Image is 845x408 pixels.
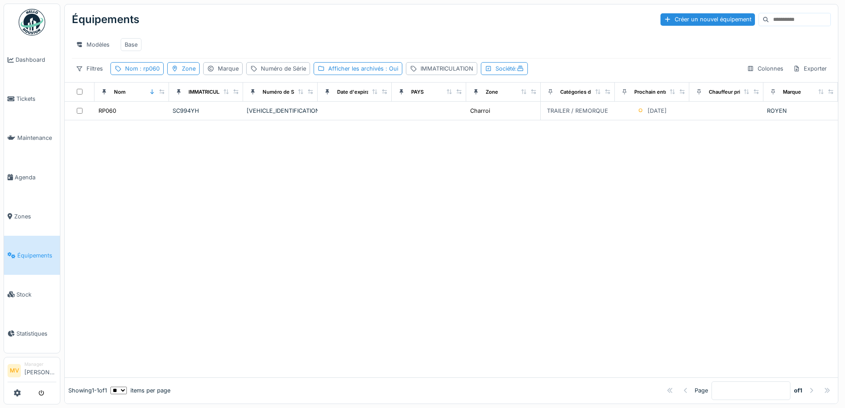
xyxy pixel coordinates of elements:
[17,251,56,260] span: Équipements
[337,88,378,96] div: Date d'expiration
[263,88,303,96] div: Numéro de Série
[8,361,56,382] a: MV Manager[PERSON_NAME]
[789,62,831,75] div: Exporter
[17,134,56,142] span: Maintenance
[4,119,60,158] a: Maintenance
[411,88,424,96] div: PAYS
[16,329,56,338] span: Statistiques
[114,88,126,96] div: Nom
[547,107,608,115] div: TRAILER / REMORQUE
[189,88,235,96] div: IMMATRICULATION
[695,386,708,395] div: Page
[173,107,240,115] div: SC994YH
[4,158,60,197] a: Agenda
[125,64,160,73] div: Nom
[24,361,56,380] li: [PERSON_NAME]
[125,40,138,49] div: Base
[261,64,306,73] div: Numéro de Série
[16,95,56,103] span: Tickets
[709,88,755,96] div: Chauffeur principal
[110,386,170,395] div: items per page
[138,65,160,72] span: : rp060
[4,197,60,236] a: Zones
[384,65,398,72] span: : Oui
[218,64,239,73] div: Marque
[24,361,56,368] div: Manager
[16,290,56,299] span: Stock
[247,107,314,115] div: [VEHICLE_IDENTIFICATION_NUMBER]
[4,236,60,275] a: Équipements
[19,9,45,36] img: Badge_color-CXgf-gQk.svg
[72,38,114,51] div: Modèles
[421,64,473,73] div: IMMATRICULATION
[783,88,801,96] div: Marque
[743,62,787,75] div: Colonnes
[4,314,60,353] a: Statistiques
[8,364,21,377] li: MV
[72,62,107,75] div: Filtres
[470,107,490,115] div: Charroi
[634,88,679,96] div: Prochain entretien
[15,173,56,182] span: Agenda
[4,275,60,314] a: Stock
[660,13,755,25] div: Créer un nouvel équipement
[4,79,60,119] a: Tickets
[16,55,56,64] span: Dashboard
[648,107,667,115] div: [DATE]
[182,64,196,73] div: Zone
[794,386,802,395] strong: of 1
[515,65,524,72] span: :
[495,64,524,73] div: Société
[560,88,622,96] div: Catégories d'équipement
[4,40,60,79] a: Dashboard
[486,88,498,96] div: Zone
[14,212,56,221] span: Zones
[328,64,398,73] div: Afficher les archivés
[767,107,834,115] div: ROYEN
[68,386,107,395] div: Showing 1 - 1 of 1
[98,107,116,115] div: RP060
[72,8,139,31] div: Équipements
